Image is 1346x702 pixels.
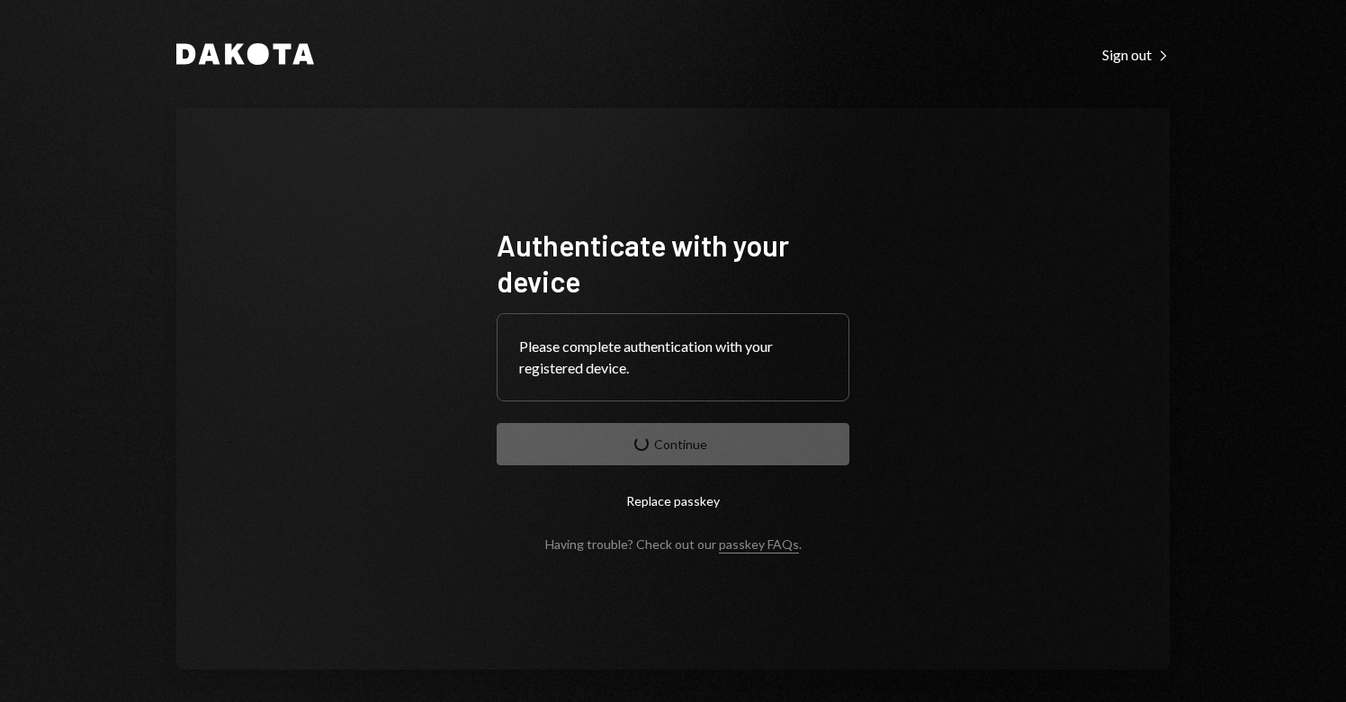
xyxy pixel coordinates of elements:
[719,536,799,553] a: passkey FAQs
[545,536,802,552] div: Having trouble? Check out our .
[497,227,849,299] h1: Authenticate with your device
[1102,44,1170,64] a: Sign out
[497,480,849,522] button: Replace passkey
[519,336,827,379] div: Please complete authentication with your registered device.
[1102,46,1170,64] div: Sign out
